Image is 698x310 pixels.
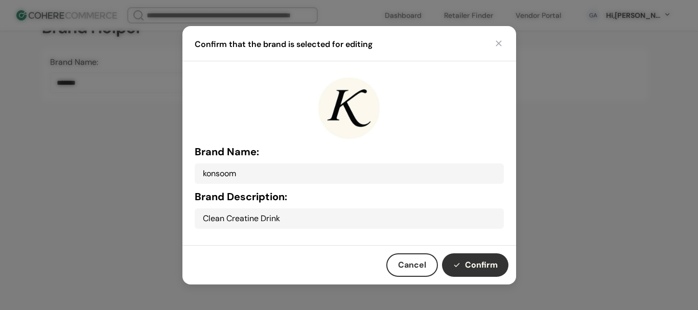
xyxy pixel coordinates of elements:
button: Confirm [442,253,508,277]
div: konsoom [195,163,504,184]
h4: Confirm that the brand is selected for editing [195,38,373,51]
div: Clean Creatine Drink [195,208,504,229]
h5: Brand Name: [195,144,504,159]
button: Cancel [386,253,438,277]
h5: Brand Description: [195,189,504,204]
